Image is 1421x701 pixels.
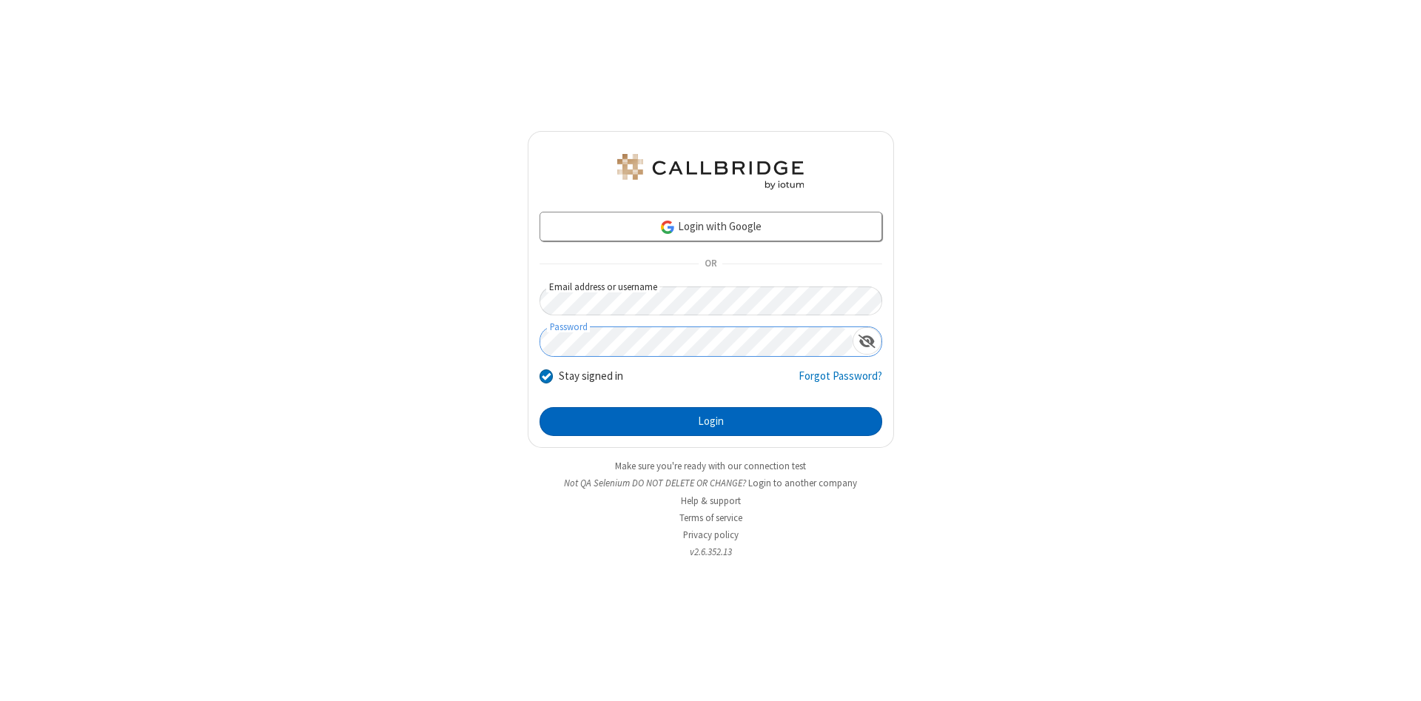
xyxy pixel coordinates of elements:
li: v2.6.352.13 [528,545,894,559]
input: Email address or username [540,286,882,315]
img: google-icon.png [659,219,676,235]
a: Login with Google [540,212,882,241]
button: Login [540,407,882,437]
label: Stay signed in [559,368,623,385]
a: Help & support [681,494,741,507]
a: Forgot Password? [799,368,882,396]
input: Password [540,327,853,356]
a: Terms of service [679,512,742,524]
img: QA Selenium DO NOT DELETE OR CHANGE [614,154,807,189]
li: Not QA Selenium DO NOT DELETE OR CHANGE? [528,476,894,490]
a: Make sure you're ready with our connection test [615,460,806,472]
div: Show password [853,327,881,355]
a: Privacy policy [683,529,739,541]
iframe: Chat [1384,663,1410,691]
button: Login to another company [748,476,857,490]
span: OR [699,254,722,275]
